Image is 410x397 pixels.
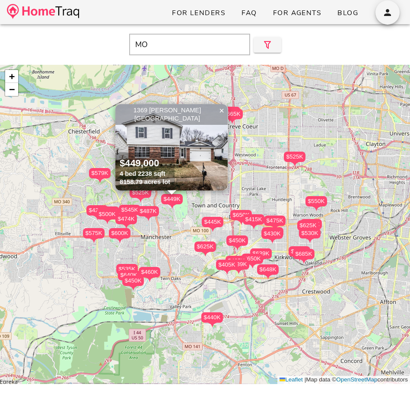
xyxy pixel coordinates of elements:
div: $585K [219,107,240,122]
div: $545K [119,205,140,220]
div: $579K [89,168,111,183]
a: Leaflet [280,376,303,383]
div: $539K [228,259,249,274]
div: $648K [257,264,279,275]
div: Map data © contributors [277,376,410,384]
a: For Lenders [165,5,232,21]
div: $435K [300,219,322,229]
div: $565K [98,206,119,222]
div: $415K [243,214,264,225]
div: $450K [226,235,248,246]
span: − [9,84,15,95]
img: triPin.png [270,226,280,231]
div: $525K [284,152,305,167]
img: triPin.png [122,224,131,229]
span: Blog [337,8,358,18]
div: $685K [293,249,315,264]
div: $625K [194,241,216,252]
img: triPin.png [290,162,299,167]
div: $500K [289,246,310,261]
div: $500K [96,209,118,224]
div: $648K [257,264,279,279]
div: $579K [89,168,111,178]
img: triPin.png [222,270,232,275]
div: $639K [250,248,272,259]
div: $600K [109,228,130,238]
span: × [219,106,224,115]
div: $650K [242,254,263,264]
div: $640K [118,270,140,280]
div: $475K [264,216,286,226]
div: $449K [161,194,183,209]
span: + [9,71,15,82]
div: $430K [261,229,283,244]
img: triPin.png [249,225,258,229]
img: triPin.png [208,323,217,327]
img: triPin.png [89,238,99,243]
div: $600K [109,228,130,243]
a: Blog [330,5,365,21]
div: $445K [202,217,223,232]
div: $545K [119,205,140,215]
div: $460K [139,267,160,282]
div: $449K [161,194,183,204]
img: triPin.png [144,216,153,221]
div: $625K [297,220,319,231]
div: $450K [226,235,248,251]
div: $405K [216,260,238,275]
div: $530K [299,228,321,243]
div: $539K [228,259,249,270]
a: 1369 [PERSON_NAME][GEOGRAPHIC_DATA] $449,000 4 bed 2238 sqft 8158.79 acres lot [115,104,228,191]
div: $435K [300,219,322,234]
img: triPin.png [264,275,273,279]
div: $474K [115,214,137,224]
div: 8158.79 acres lot [120,178,170,186]
img: triPin.png [312,206,321,211]
div: $500K [289,246,310,257]
a: OpenStreetMap [336,376,377,383]
iframe: Chat Widget [367,356,410,397]
div: $665K [221,109,243,124]
div: $475K [264,216,286,231]
div: $474K [115,214,137,229]
img: desktop-logo.34a1112.png [7,4,79,19]
div: $550K [305,196,327,211]
img: triPin.png [145,277,154,282]
div: $625K [194,241,216,257]
div: $449,000 [120,157,170,170]
img: triPin.png [115,238,124,243]
div: $425K [226,256,247,271]
div: $487K [137,206,159,216]
img: triPin.png [248,264,257,269]
div: $550K [305,196,327,206]
div: $565K [98,206,119,217]
span: For Agents [273,8,321,18]
div: $420K [86,205,108,220]
div: $650K [230,210,252,220]
img: triPin.png [228,119,237,124]
img: triPin.png [136,198,145,203]
div: $650K [230,210,252,225]
img: triPin.png [237,220,246,225]
div: $415K [262,227,283,242]
div: $685K [293,249,315,259]
a: Zoom in [5,70,18,83]
div: $450K [122,276,144,286]
div: $650K [242,254,263,269]
span: | [305,376,306,383]
img: triPin.png [201,252,210,257]
a: Close popup [215,104,228,117]
div: $525K [130,187,151,198]
a: FAQ [234,5,264,21]
div: $440K [201,312,223,327]
img: triPin.png [234,270,243,274]
img: triPin.png [305,238,315,243]
div: $535K [116,264,138,279]
div: $585K [219,107,240,117]
div: $425K [226,256,247,266]
div: $430K [261,229,283,239]
div: $525K [284,152,305,162]
div: $405K [216,260,238,270]
div: $525K [130,187,151,203]
img: triPin.png [268,239,277,244]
